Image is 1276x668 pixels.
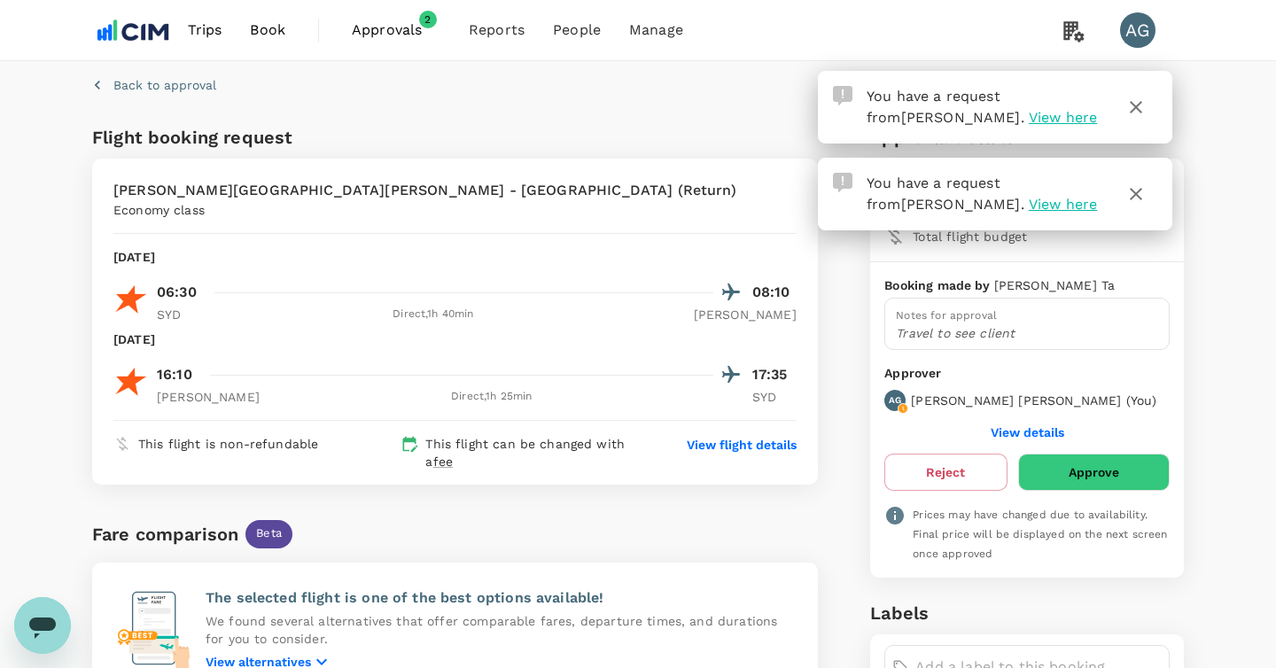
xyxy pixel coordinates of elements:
div: Direct , 1h 25min [270,388,713,406]
button: Reject [884,454,1007,491]
p: [PERSON_NAME] [157,388,260,406]
p: 06:30 [157,282,197,303]
span: Manage [629,19,683,41]
p: AG [889,394,901,407]
span: View here [1029,109,1097,126]
span: Book [250,19,285,41]
p: SYD [752,388,797,406]
p: [PERSON_NAME] Ta [994,276,1115,294]
div: Fare comparison [92,520,238,548]
p: Booking made by [884,276,993,294]
p: [PERSON_NAME][GEOGRAPHIC_DATA][PERSON_NAME] - [GEOGRAPHIC_DATA] (Return) [113,180,736,201]
img: Approval Request [833,173,852,192]
div: AG [1120,12,1155,48]
p: Back to approval [113,76,216,94]
span: People [553,19,601,41]
p: We found several alternatives that offer comparable fares, departure times, and durations for you... [206,612,797,648]
p: [DATE] [113,248,155,266]
span: View here [1029,196,1097,213]
span: Approvals [352,19,440,41]
p: 17:35 [752,364,797,385]
h6: Flight booking request [92,123,451,151]
p: 16:10 [157,364,192,385]
button: View flight details [687,436,797,454]
span: You have a request from . [867,175,1024,213]
span: You have a request from . [867,88,1024,126]
p: Total flight budget [913,228,1170,245]
img: Approval Request [833,86,852,105]
button: Back to approval [92,76,216,94]
p: Approver [884,364,1170,383]
span: Reports [469,19,525,41]
iframe: Button to launch messaging window [14,597,71,654]
p: [PERSON_NAME] [PERSON_NAME] ( You ) [911,392,1156,409]
span: Notes for approval [896,309,997,322]
p: Travel to see client [896,324,1158,342]
span: [PERSON_NAME] [901,196,1021,213]
span: Trips [188,19,222,41]
span: [PERSON_NAME] [901,109,1021,126]
span: Beta [245,525,292,542]
p: This flight can be changed with a [425,435,652,470]
div: Direct , 1h 40min [212,306,655,323]
button: Approve [1018,454,1170,491]
span: Prices may have changed due to availability. Final price will be displayed on the next screen onc... [913,509,1167,560]
p: SYD [157,306,201,323]
p: This flight is non-refundable [138,435,318,453]
span: 2 [419,11,437,28]
p: [PERSON_NAME] [694,306,797,323]
p: The selected flight is one of the best options available! [206,587,797,609]
img: JQ [113,364,149,400]
h6: Labels [870,599,1184,627]
img: JQ [113,282,149,317]
span: fee [433,454,453,469]
button: View details [991,425,1064,439]
img: CIM ENVIRONMENTAL PTY LTD [92,11,174,50]
p: 08:10 [752,282,797,303]
p: [DATE] [113,330,155,348]
p: Economy class [113,201,205,219]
